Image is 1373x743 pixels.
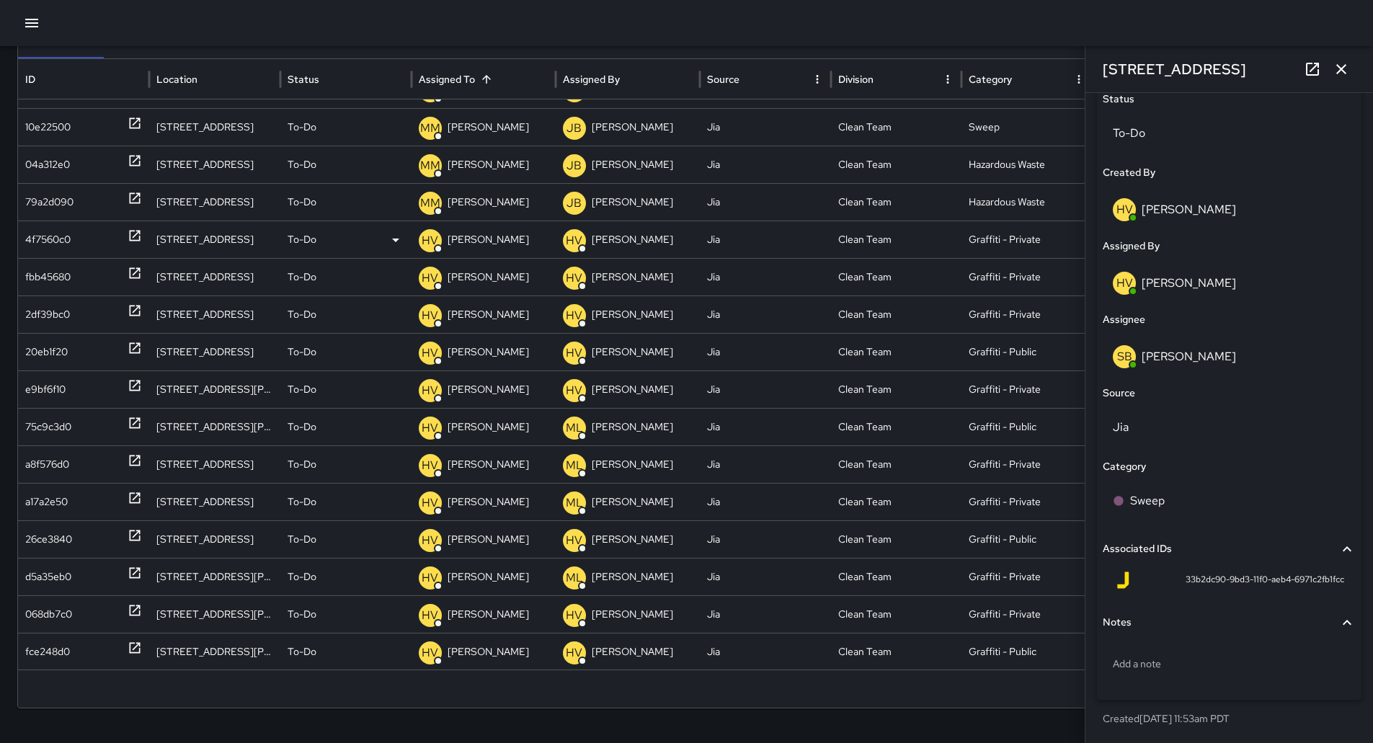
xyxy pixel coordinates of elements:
[831,221,962,258] div: Clean Team
[448,371,529,408] p: [PERSON_NAME]
[288,334,316,370] p: To-Do
[831,445,962,483] div: Clean Team
[422,644,438,662] p: HV
[961,445,1093,483] div: Graffiti - Private
[592,146,673,183] p: [PERSON_NAME]
[969,73,1012,86] div: Category
[592,633,673,670] p: [PERSON_NAME]
[448,596,529,633] p: [PERSON_NAME]
[448,296,529,333] p: [PERSON_NAME]
[149,183,280,221] div: 1095 Mission Street
[448,259,529,295] p: [PERSON_NAME]
[25,484,68,520] div: a17a2e50
[566,382,582,399] p: HV
[288,371,316,408] p: To-Do
[700,408,831,445] div: Jia
[961,370,1093,408] div: Graffiti - Private
[700,333,831,370] div: Jia
[25,596,72,633] div: 068db7c0
[592,259,673,295] p: [PERSON_NAME]
[448,184,529,221] p: [PERSON_NAME]
[419,73,475,86] div: Assigned To
[149,408,280,445] div: 10 Cyril Magnin Street
[961,520,1093,558] div: Graffiti - Public
[422,344,438,362] p: HV
[25,259,71,295] div: fbb45680
[422,607,438,624] p: HV
[566,344,582,362] p: HV
[422,569,438,587] p: HV
[700,146,831,183] div: Jia
[831,333,962,370] div: Clean Team
[420,195,440,212] p: MM
[288,484,316,520] p: To-Do
[566,569,583,587] p: ML
[25,371,66,408] div: e9bf6f10
[420,120,440,137] p: MM
[592,446,673,483] p: [PERSON_NAME]
[25,296,70,333] div: 2df39bc0
[288,259,316,295] p: To-Do
[25,109,71,146] div: 10e22500
[831,183,962,221] div: Clean Team
[149,221,280,258] div: 996 Mission Street
[961,258,1093,295] div: Graffiti - Private
[422,382,438,399] p: HV
[566,307,582,324] p: HV
[288,73,319,86] div: Status
[149,633,280,670] div: 10 Mason Street
[149,108,280,146] div: 1028 Mission Street
[288,221,316,258] p: To-Do
[288,559,316,595] p: To-Do
[961,221,1093,258] div: Graffiti - Private
[288,521,316,558] p: To-Do
[961,595,1093,633] div: Graffiti - Private
[807,69,827,89] button: Source column menu
[448,484,529,520] p: [PERSON_NAME]
[25,446,69,483] div: a8f576d0
[476,69,497,89] button: Sort
[25,521,72,558] div: 26ce3840
[288,633,316,670] p: To-Do
[831,258,962,295] div: Clean Team
[422,457,438,474] p: HV
[592,521,673,558] p: [PERSON_NAME]
[700,595,831,633] div: Jia
[592,596,673,633] p: [PERSON_NAME]
[961,483,1093,520] div: Graffiti - Private
[566,120,582,137] p: JB
[700,483,831,520] div: Jia
[25,73,35,86] div: ID
[700,108,831,146] div: Jia
[156,73,197,86] div: Location
[592,334,673,370] p: [PERSON_NAME]
[566,195,582,212] p: JB
[288,409,316,445] p: To-Do
[288,596,316,633] p: To-Do
[592,409,673,445] p: [PERSON_NAME]
[592,559,673,595] p: [PERSON_NAME]
[831,520,962,558] div: Clean Team
[831,370,962,408] div: Clean Team
[149,520,280,558] div: 898 Mission Street
[592,109,673,146] p: [PERSON_NAME]
[448,633,529,670] p: [PERSON_NAME]
[149,445,280,483] div: 12 6th Street
[25,409,71,445] div: 75c9c3d0
[563,73,620,86] div: Assigned By
[448,409,529,445] p: [PERSON_NAME]
[566,494,583,512] p: ML
[831,108,962,146] div: Clean Team
[831,595,962,633] div: Clean Team
[149,295,280,333] div: 43 6th Street
[25,146,70,183] div: 04a312e0
[700,221,831,258] div: Jia
[592,371,673,408] p: [PERSON_NAME]
[422,232,438,249] p: HV
[700,370,831,408] div: Jia
[420,157,440,174] p: MM
[700,258,831,295] div: Jia
[566,270,582,287] p: HV
[961,633,1093,670] div: Graffiti - Public
[961,558,1093,595] div: Graffiti - Private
